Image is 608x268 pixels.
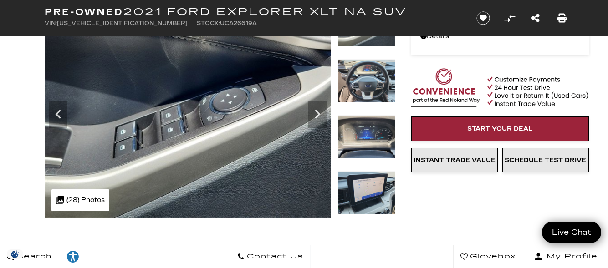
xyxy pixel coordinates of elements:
a: Glovebox [453,245,523,268]
span: Contact Us [245,250,303,263]
img: Used 2021 Ford XLT image 15 [338,171,395,214]
div: Next [308,101,327,128]
img: Used 2021 Ford XLT image 13 [338,59,395,102]
strong: Pre-Owned [45,6,123,17]
a: Contact Us [230,245,311,268]
a: Live Chat [542,222,601,243]
section: Click to Open Cookie Consent Modal [5,249,26,259]
h1: 2021 Ford Explorer XLT NA SUV [45,7,461,17]
a: Print this Pre-Owned 2021 Ford Explorer XLT NA SUV [557,12,567,25]
a: Start Your Deal [411,116,589,141]
span: VIN: [45,20,57,26]
img: Used 2021 Ford XLT image 12 [45,3,331,218]
span: UCA26619A [220,20,257,26]
span: Schedule Test Drive [505,157,586,164]
div: Explore your accessibility options [59,250,87,263]
span: Start Your Deal [467,125,533,132]
div: Previous [49,101,67,128]
img: Used 2021 Ford XLT image 14 [338,115,395,158]
span: Glovebox [468,250,516,263]
span: Stock: [197,20,220,26]
span: Instant Trade Value [414,157,496,164]
img: Opt-Out Icon [5,249,26,259]
button: Save vehicle [473,11,493,25]
span: Live Chat [547,227,596,238]
button: Open user profile menu [523,245,608,268]
button: Compare vehicle [503,11,516,25]
a: Share this Pre-Owned 2021 Ford Explorer XLT NA SUV [531,12,540,25]
a: Instant Trade Value [411,148,498,172]
a: Schedule Test Drive [502,148,589,172]
span: [US_VEHICLE_IDENTIFICATION_NUMBER] [57,20,188,26]
span: My Profile [543,250,598,263]
span: Search [14,250,52,263]
a: Explore your accessibility options [59,245,87,268]
a: Details [420,30,580,43]
div: (28) Photos [51,189,109,211]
